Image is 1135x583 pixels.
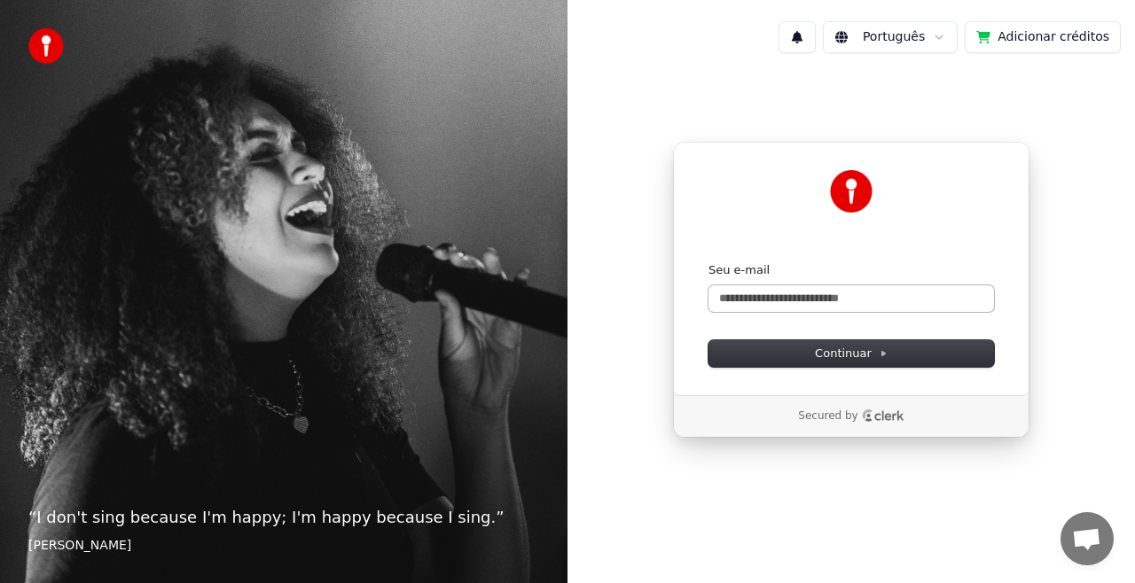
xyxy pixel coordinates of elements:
p: Secured by [798,409,857,424]
button: Continuar [708,340,994,367]
label: Seu e-mail [708,262,770,278]
a: Clerk logo [862,409,904,422]
img: Youka [830,170,873,213]
button: Adicionar créditos [965,21,1121,53]
img: youka [28,28,64,64]
span: Continuar [815,346,888,361]
footer: [PERSON_NAME] [28,537,539,555]
a: Bate-papo aberto [1061,512,1114,565]
p: “ I don't sing because I'm happy; I'm happy because I sing. ” [28,505,539,530]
